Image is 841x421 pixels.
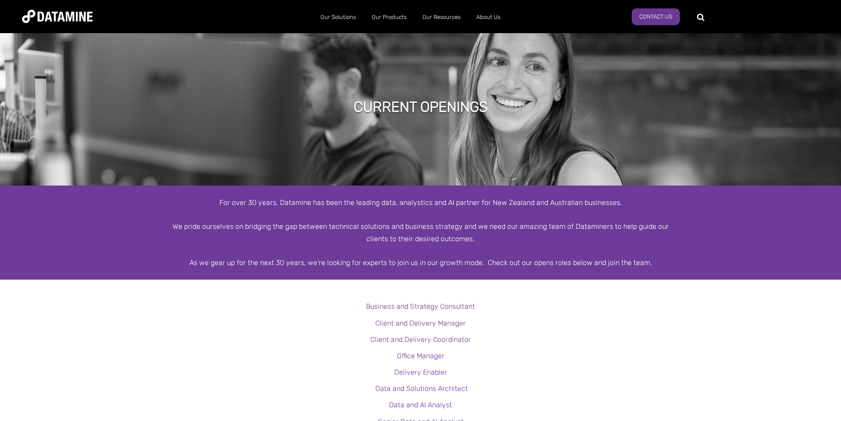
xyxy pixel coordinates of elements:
a: Our Products [364,6,415,29]
a: Office Manager [397,352,445,360]
a: Delivery Enabler [394,368,447,376]
div: As we gear up for the next 30 years, we're looking for experts to join us in our growth mode. Che... [169,257,672,269]
a: Client and Delivery Manager [375,319,466,327]
a: Contact us [632,8,680,25]
div: For over 30 years, Datamine has been the leading data, analystics and AI partner for New Zealand ... [169,197,672,209]
a: Our Resources [415,6,468,29]
img: Datamine [22,10,93,23]
h1: Current Openings [354,97,488,117]
a: Data and Solutions Architect [375,384,468,393]
div: We pride ourselves on bridging the gap between technical solutions and business strategy and we n... [169,220,672,244]
a: Business and Strategy Consultant [366,302,475,311]
a: Client and Delivery Coordinator [370,335,471,344]
a: About Us [468,6,508,29]
a: Our Solutions [313,6,364,29]
a: Data and AI Analyst [389,401,452,409]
